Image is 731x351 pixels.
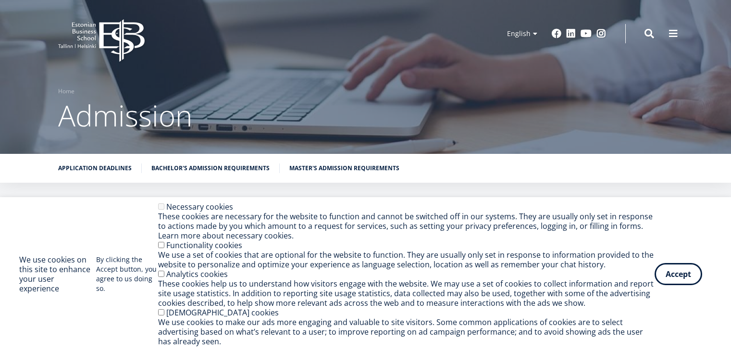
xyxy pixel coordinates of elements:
label: [DEMOGRAPHIC_DATA] cookies [166,307,279,318]
p: By clicking the Accept button, you agree to us doing so. [96,255,158,293]
a: Youtube [581,29,592,38]
span: Admission [58,96,192,135]
div: We use a set of cookies that are optional for the website to function. They are usually only set ... [158,250,655,269]
h2: We use cookies on this site to enhance your user experience [19,255,96,293]
a: Application deadlines [58,163,132,173]
a: Linkedin [566,29,576,38]
a: Master's admission requirements [289,163,399,173]
div: These cookies are necessary for the website to function and cannot be switched off in our systems... [158,212,655,240]
label: Necessary cookies [166,201,233,212]
a: Bachelor's admission requirements [151,163,270,173]
a: Facebook [552,29,561,38]
a: Home [58,87,74,96]
label: Functionality cookies [166,240,242,251]
div: These cookies help us to understand how visitors engage with the website. We may use a set of coo... [158,279,655,308]
a: Instagram [596,29,606,38]
label: Analytics cookies [166,269,228,279]
button: Accept [655,263,702,285]
div: We use cookies to make our ads more engaging and valuable to site visitors. Some common applicati... [158,317,655,346]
